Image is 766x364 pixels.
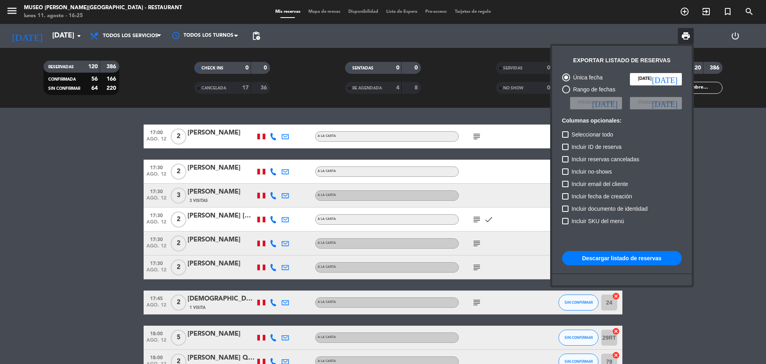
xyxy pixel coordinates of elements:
span: Incluir no-shows [572,167,612,176]
div: Rango de fechas [570,85,616,94]
button: Descargar listado de reservas [562,251,682,265]
span: pending_actions [251,31,261,41]
span: Incluir email del cliente [572,179,628,189]
span: Incluir documento de identidad [572,204,648,214]
span: Incluir SKU del menú [572,216,624,226]
span: Incluir reservas canceladas [572,154,640,164]
div: Exportar listado de reservas [573,56,671,65]
i: [DATE] [652,99,677,107]
h6: Columnas opcionales: [562,117,682,124]
span: [PERSON_NAME] [638,99,674,107]
i: [DATE] [592,99,618,107]
span: Incluir ID de reserva [572,142,622,152]
div: Única fecha [570,73,603,82]
span: Incluir fecha de creación [572,192,632,201]
span: print [681,31,691,41]
span: Seleccionar todo [572,130,613,139]
i: [DATE] [652,75,677,83]
span: [PERSON_NAME] [578,99,614,107]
